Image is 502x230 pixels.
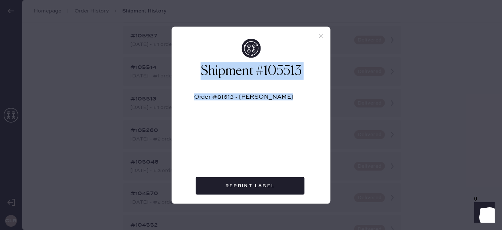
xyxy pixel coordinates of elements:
[196,177,306,194] a: Reprint Label
[467,197,499,229] iframe: Front Chat
[196,177,305,194] button: Reprint Label
[194,62,308,80] h2: Shipment #105513
[194,94,308,106] div: Order #81613 - [PERSON_NAME]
